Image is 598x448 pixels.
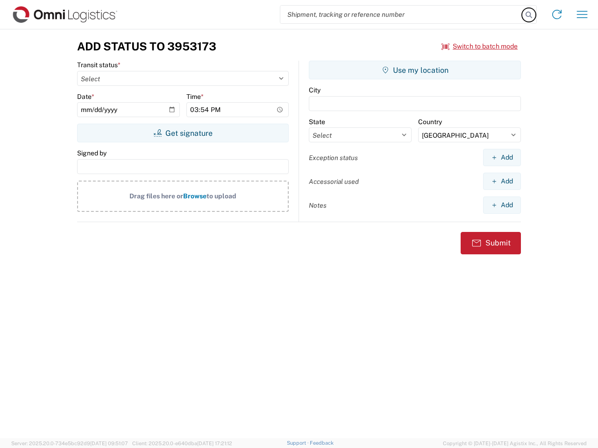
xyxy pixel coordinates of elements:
span: Client: 2025.20.0-e640dba [132,441,232,446]
button: Add [483,196,521,214]
button: Add [483,173,521,190]
button: Use my location [309,61,521,79]
span: Browse [183,192,206,200]
a: Feedback [310,440,334,446]
a: Support [287,440,310,446]
button: Submit [461,232,521,254]
label: Date [77,92,94,101]
label: Notes [309,201,327,210]
span: Server: 2025.20.0-734e5bc92d9 [11,441,128,446]
label: Time [186,92,204,101]
span: Drag files here or [129,192,183,200]
label: Country [418,118,442,126]
h3: Add Status to 3953173 [77,40,216,53]
span: Copyright © [DATE]-[DATE] Agistix Inc., All Rights Reserved [443,439,587,448]
label: State [309,118,325,126]
span: [DATE] 09:51:07 [90,441,128,446]
label: Transit status [77,61,121,69]
button: Add [483,149,521,166]
button: Switch to batch mode [441,39,518,54]
input: Shipment, tracking or reference number [280,6,522,23]
button: Get signature [77,124,289,142]
label: City [309,86,320,94]
span: to upload [206,192,236,200]
label: Accessorial used [309,177,359,186]
label: Signed by [77,149,107,157]
label: Exception status [309,154,358,162]
span: [DATE] 17:21:12 [197,441,232,446]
